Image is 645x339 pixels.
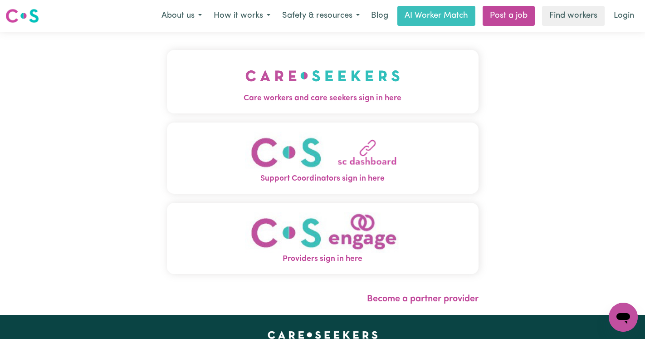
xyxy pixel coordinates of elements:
span: Care workers and care seekers sign in here [167,93,479,104]
a: Blog [366,6,394,26]
button: About us [156,6,208,25]
button: Support Coordinators sign in here [167,123,479,194]
button: Providers sign in here [167,203,479,274]
span: Providers sign in here [167,253,479,265]
button: Safety & resources [276,6,366,25]
a: Careseekers home page [268,331,378,339]
iframe: Button to launch messaging window [609,303,638,332]
button: Care workers and care seekers sign in here [167,50,479,113]
a: Find workers [542,6,605,26]
a: Careseekers logo [5,5,39,26]
a: Become a partner provider [367,295,479,304]
a: Post a job [483,6,535,26]
a: Login [608,6,640,26]
img: Careseekers logo [5,8,39,24]
span: Support Coordinators sign in here [167,173,479,185]
button: How it works [208,6,276,25]
a: AI Worker Match [397,6,475,26]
